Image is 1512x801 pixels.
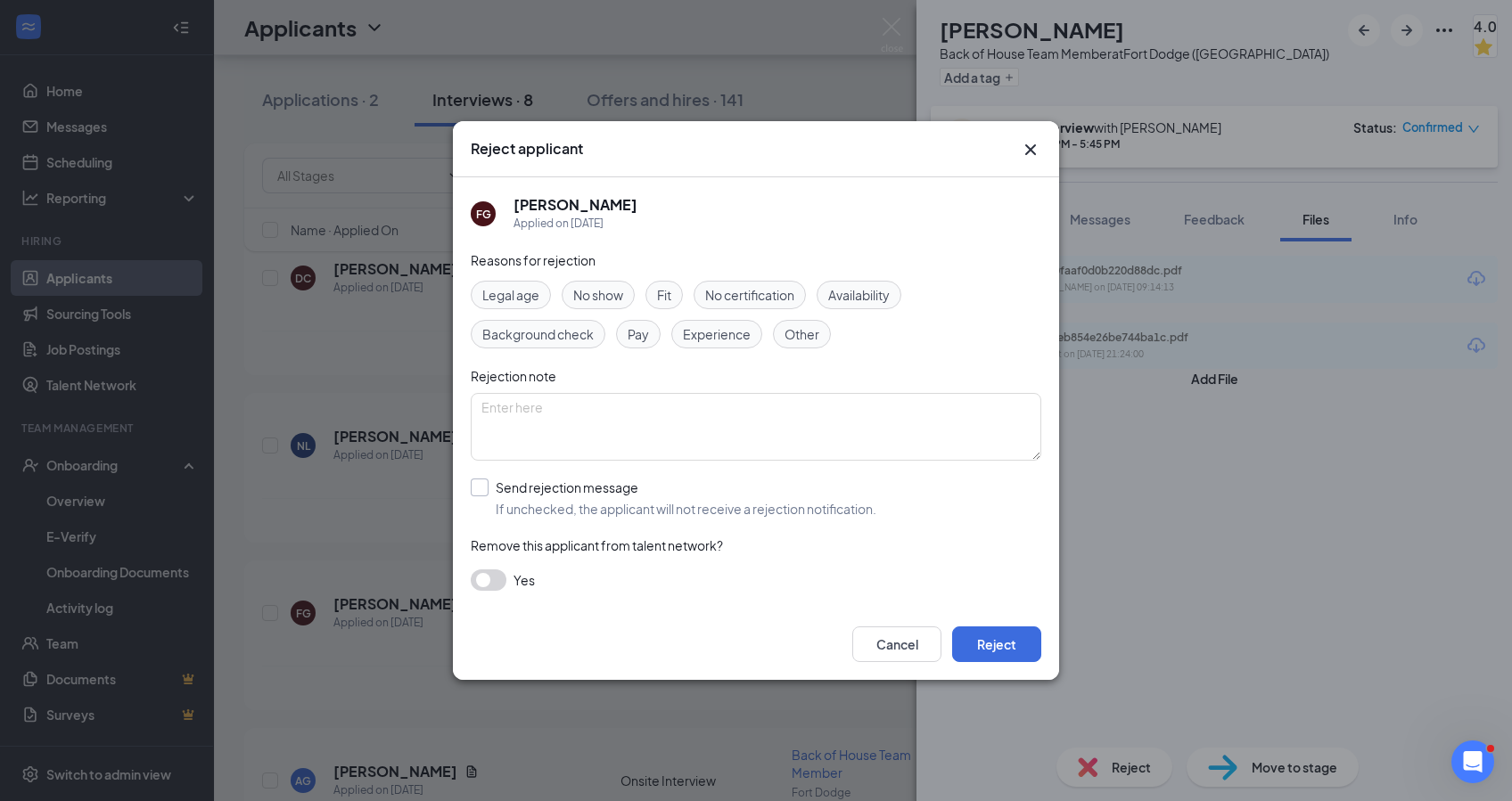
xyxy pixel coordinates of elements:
div: FG [476,207,491,222]
span: Availability [828,285,890,305]
span: Yes [514,569,535,591]
h3: Reject applicant [471,139,583,159]
span: No show [573,285,623,305]
h5: [PERSON_NAME] [514,195,637,215]
span: Reasons for rejection [471,252,596,268]
span: No certification [705,285,794,305]
svg: Cross [1020,139,1041,160]
span: Background check [482,324,594,344]
div: Applied on [DATE] [514,215,637,233]
button: Cancel [852,626,941,662]
span: Rejection note [471,368,556,384]
span: Remove this applicant from talent network? [471,537,723,553]
span: Pay [628,324,649,344]
button: Reject [952,626,1041,662]
span: Experience [683,324,751,344]
button: Close [1020,139,1041,160]
iframe: Intercom live chat [1451,740,1494,783]
span: Fit [657,285,671,305]
span: Other [785,324,819,344]
span: Legal age [482,285,539,305]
